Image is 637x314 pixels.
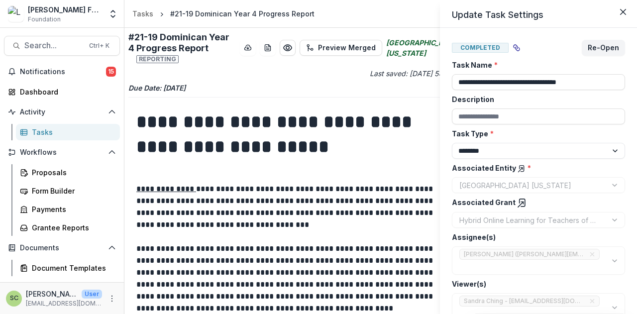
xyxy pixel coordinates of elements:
[452,128,619,139] label: Task Type
[452,163,619,173] label: Associated Entity
[452,197,619,208] label: Associated Grant
[452,232,619,242] label: Assignee(s)
[582,40,625,56] button: Re-Open
[615,4,631,20] button: Close
[452,43,509,53] span: Completed
[509,40,525,56] button: View dependent tasks
[452,60,619,70] label: Task Name
[452,279,619,289] label: Viewer(s)
[452,94,619,105] label: Description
